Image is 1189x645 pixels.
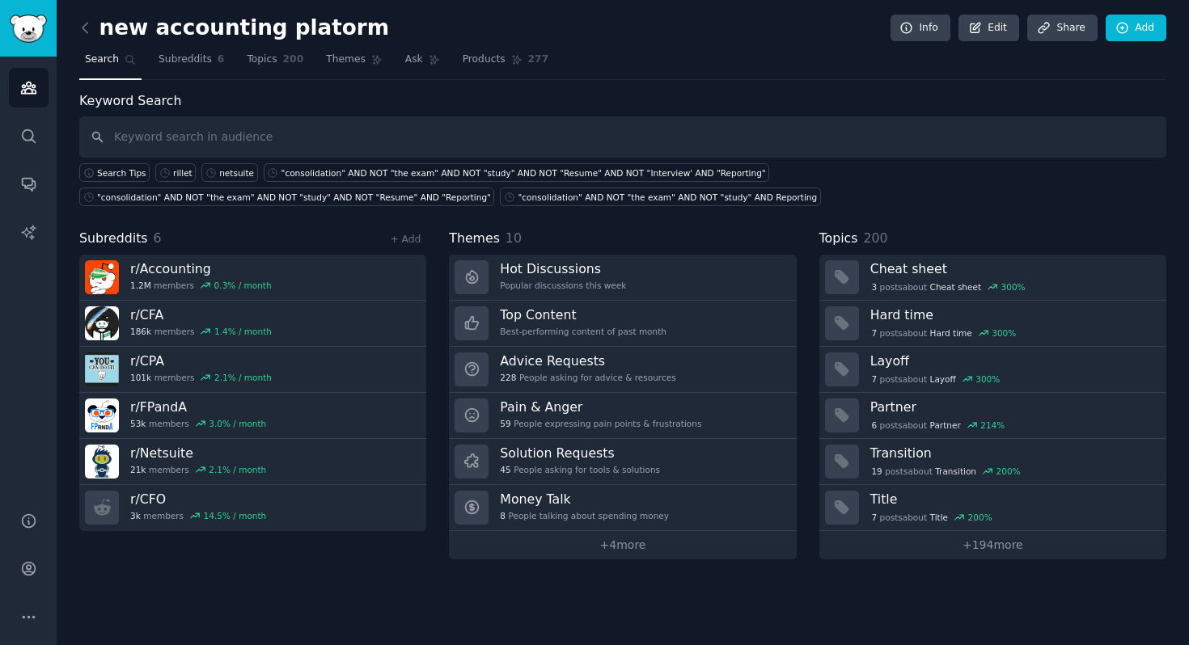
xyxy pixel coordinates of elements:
[996,466,1021,477] div: 200 %
[930,281,982,293] span: Cheat sheet
[930,373,956,385] span: Layoff
[79,163,150,182] button: Search Tips
[870,418,1006,432] div: post s about
[79,188,494,206] a: "consolidation" AND NOT "the exam" AND NOT "study" AND NOT "Resume" AND "Reporting"
[79,439,426,485] a: r/Netsuite21kmembers2.1% / month
[968,512,992,523] div: 200 %
[85,445,119,478] img: Netsuite
[209,464,266,475] div: 2.1 % / month
[130,491,266,508] h3: r/ CFO
[500,445,660,462] h3: Solution Requests
[130,445,266,462] h3: r/ Netsuite
[97,167,146,179] span: Search Tips
[500,260,626,277] h3: Hot Discussions
[870,352,1155,369] h3: Layoff
[870,464,1022,478] div: post s about
[870,491,1155,508] h3: Title
[241,47,309,80] a: Topics200
[449,229,500,249] span: Themes
[85,53,119,67] span: Search
[130,326,272,337] div: members
[500,306,666,323] h3: Top Content
[500,352,675,369] h3: Advice Requests
[870,372,1001,386] div: post s about
[130,464,266,475] div: members
[130,510,266,521] div: members
[1001,281,1026,293] div: 300 %
[449,347,796,393] a: Advice Requests228People asking for advice & resources
[871,281,877,293] span: 3
[500,398,701,415] h3: Pain & Anger
[449,255,796,301] a: Hot DiscussionsPopular discussions this week
[871,327,877,339] span: 7
[870,510,994,525] div: post s about
[449,485,796,531] a: Money Talk8People talking about spending money
[201,163,257,182] a: netsuite
[130,464,146,475] span: 21k
[870,445,1155,462] h3: Transition
[283,53,304,67] span: 200
[891,15,950,42] a: Info
[935,466,976,477] span: Transition
[819,229,858,249] span: Topics
[79,301,426,347] a: r/CFA186kmembers1.4% / month
[449,393,796,439] a: Pain & Anger59People expressing pain points & frustrations
[320,47,388,80] a: Themes
[819,531,1166,559] a: +194more
[930,419,961,431] span: Partner
[79,393,426,439] a: r/FPandA53kmembers3.0% / month
[85,398,119,432] img: FPandA
[219,167,254,179] div: netsuite
[214,280,272,291] div: 0.3 % / month
[247,53,277,67] span: Topics
[518,192,817,203] div: "consolidation" AND NOT "the exam" AND NOT "study" AND Reporting
[500,510,506,521] span: 8
[819,255,1166,301] a: Cheat sheet3postsaboutCheat sheet300%
[819,439,1166,485] a: Transition19postsaboutTransition200%
[500,464,660,475] div: People asking for tools & solutions
[500,372,516,383] span: 228
[79,485,426,531] a: r/CFO3kmembers14.5% / month
[871,419,877,431] span: 6
[97,192,491,203] div: "consolidation" AND NOT "the exam" AND NOT "study" AND NOT "Resume" AND "Reporting"
[930,512,949,523] span: Title
[992,327,1016,339] div: 300 %
[130,372,151,383] span: 101k
[449,301,796,347] a: Top ContentBest-performing content of past month
[871,512,877,523] span: 7
[930,327,972,339] span: Hard time
[10,15,47,43] img: GummySearch logo
[405,53,423,67] span: Ask
[204,510,267,521] div: 14.5 % / month
[958,15,1019,42] a: Edit
[130,398,266,415] h3: r/ FPandA
[819,301,1166,347] a: Hard time7postsaboutHard time300%
[463,53,506,67] span: Products
[870,398,1155,415] h3: Partner
[79,116,1166,158] input: Keyword search in audience
[500,326,666,337] div: Best-performing content of past month
[281,167,766,179] div: "consolidation" AND NOT "the exam" AND NOT "study" AND NOT "Resume" AND NOT "Interview' AND "Repo...
[819,393,1166,439] a: Partner6postsaboutPartner214%
[79,47,142,80] a: Search
[500,464,510,475] span: 45
[209,418,266,429] div: 3.0 % / month
[975,373,1000,385] div: 300 %
[154,230,162,246] span: 6
[218,53,225,67] span: 6
[500,418,701,429] div: People expressing pain points & frustrations
[871,373,877,385] span: 7
[214,372,272,383] div: 2.1 % / month
[449,531,796,559] a: +4more
[528,53,549,67] span: 277
[819,347,1166,393] a: Layoff7postsaboutLayoff300%
[79,93,181,108] label: Keyword Search
[79,15,389,41] h2: new accounting platorm
[85,352,119,386] img: CPA
[130,326,151,337] span: 186k
[980,419,1005,431] div: 214 %
[870,326,1018,340] div: post s about
[500,510,669,521] div: People talking about spending money
[130,510,141,521] span: 3k
[390,234,421,245] a: + Add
